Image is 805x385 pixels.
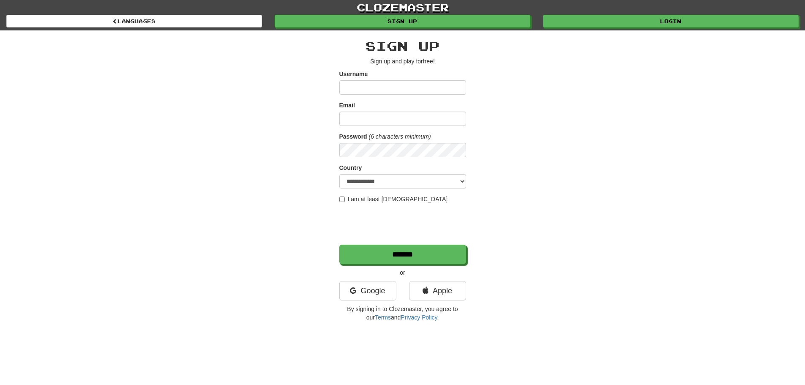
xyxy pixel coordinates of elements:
[339,281,396,300] a: Google
[339,195,448,203] label: I am at least [DEMOGRAPHIC_DATA]
[339,197,345,202] input: I am at least [DEMOGRAPHIC_DATA]
[375,314,391,321] a: Terms
[339,70,368,78] label: Username
[339,101,355,109] label: Email
[6,15,262,27] a: Languages
[339,57,466,66] p: Sign up and play for !
[339,164,362,172] label: Country
[409,281,466,300] a: Apple
[339,305,466,322] p: By signing in to Clozemaster, you agree to our and .
[339,208,468,240] iframe: reCAPTCHA
[369,133,431,140] em: (6 characters minimum)
[339,39,466,53] h2: Sign up
[339,132,367,141] label: Password
[275,15,530,27] a: Sign up
[401,314,437,321] a: Privacy Policy
[339,268,466,277] p: or
[423,58,433,65] u: free
[543,15,799,27] a: Login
